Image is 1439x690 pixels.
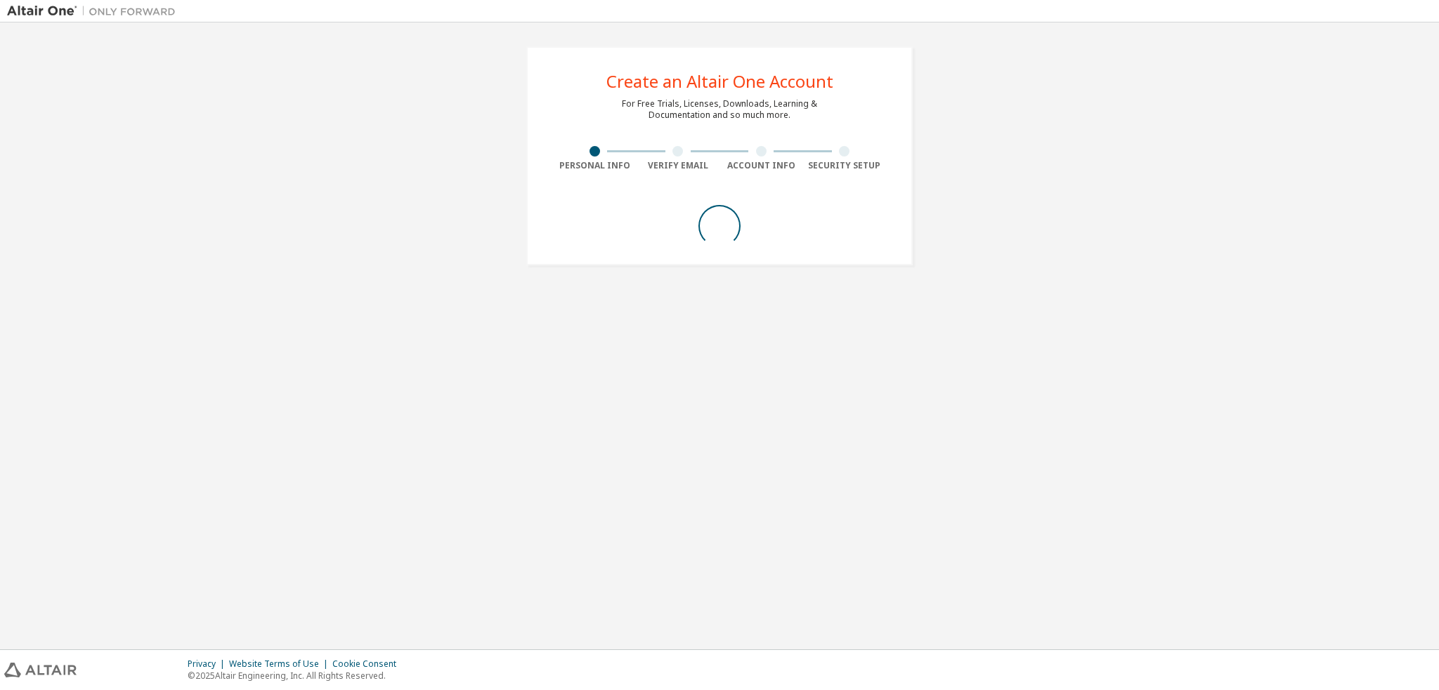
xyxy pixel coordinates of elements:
[606,73,833,90] div: Create an Altair One Account
[719,160,803,171] div: Account Info
[332,658,405,670] div: Cookie Consent
[803,160,887,171] div: Security Setup
[7,4,183,18] img: Altair One
[637,160,720,171] div: Verify Email
[553,160,637,171] div: Personal Info
[229,658,332,670] div: Website Terms of Use
[4,663,77,677] img: altair_logo.svg
[188,670,405,682] p: © 2025 Altair Engineering, Inc. All Rights Reserved.
[188,658,229,670] div: Privacy
[622,98,817,121] div: For Free Trials, Licenses, Downloads, Learning & Documentation and so much more.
